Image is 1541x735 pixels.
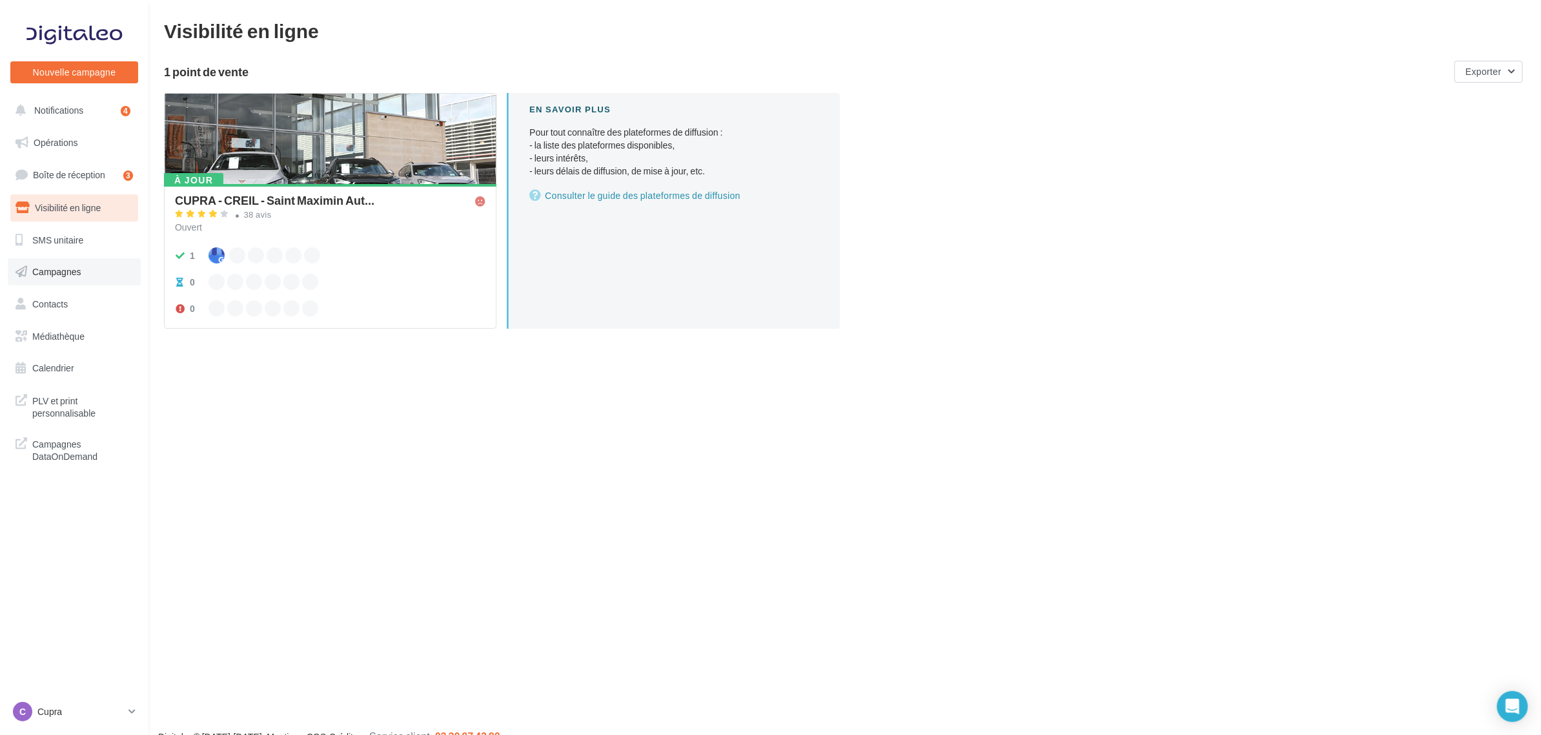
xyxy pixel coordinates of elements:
div: Open Intercom Messenger [1497,691,1528,722]
span: Exporter [1465,66,1502,77]
a: Calendrier [8,355,141,382]
span: Ouvert [175,222,202,233]
span: Médiathèque [32,331,85,342]
div: 3 [123,171,133,181]
span: Campagnes DataOnDemand [32,435,133,463]
li: - leurs intérêts, [529,152,819,165]
div: 1 point de vente [164,66,1449,78]
p: Cupra [37,705,123,718]
a: Opérations [8,129,141,156]
a: 38 avis [175,208,485,223]
div: 4 [121,106,130,116]
a: Campagnes [8,258,141,285]
button: Nouvelle campagne [10,61,138,83]
a: Contacts [8,291,141,318]
span: Campagnes [32,266,81,277]
a: Médiathèque [8,323,141,350]
li: - leurs délais de diffusion, de mise à jour, etc. [529,165,819,178]
button: Notifications 4 [8,97,136,124]
a: Campagnes DataOnDemand [8,430,141,468]
div: En savoir plus [529,103,819,116]
a: Consulter le guide des plateformes de diffusion [529,188,819,203]
button: Exporter [1454,61,1523,83]
span: SMS unitaire [32,234,83,245]
a: Boîte de réception3 [8,161,141,189]
div: À jour [164,173,223,187]
a: PLV et print personnalisable [8,387,141,425]
span: C [19,705,26,718]
a: C Cupra [10,699,138,724]
span: Visibilité en ligne [35,202,101,213]
span: Calendrier [32,362,74,373]
div: 38 avis [244,211,272,219]
span: PLV et print personnalisable [32,392,133,420]
span: Opérations [34,137,77,148]
div: 0 [190,276,195,289]
li: - la liste des plateformes disponibles, [529,139,819,152]
div: 1 [190,249,195,262]
span: CUPRA - CREIL - Saint Maximin Aut... [175,194,374,206]
span: Boîte de réception [33,169,105,180]
a: SMS unitaire [8,227,141,254]
span: Notifications [34,105,83,116]
a: Visibilité en ligne [8,194,141,222]
div: 0 [190,302,195,315]
p: Pour tout connaître des plateformes de diffusion : [529,126,819,178]
div: Visibilité en ligne [164,21,1526,40]
span: Contacts [32,298,68,309]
